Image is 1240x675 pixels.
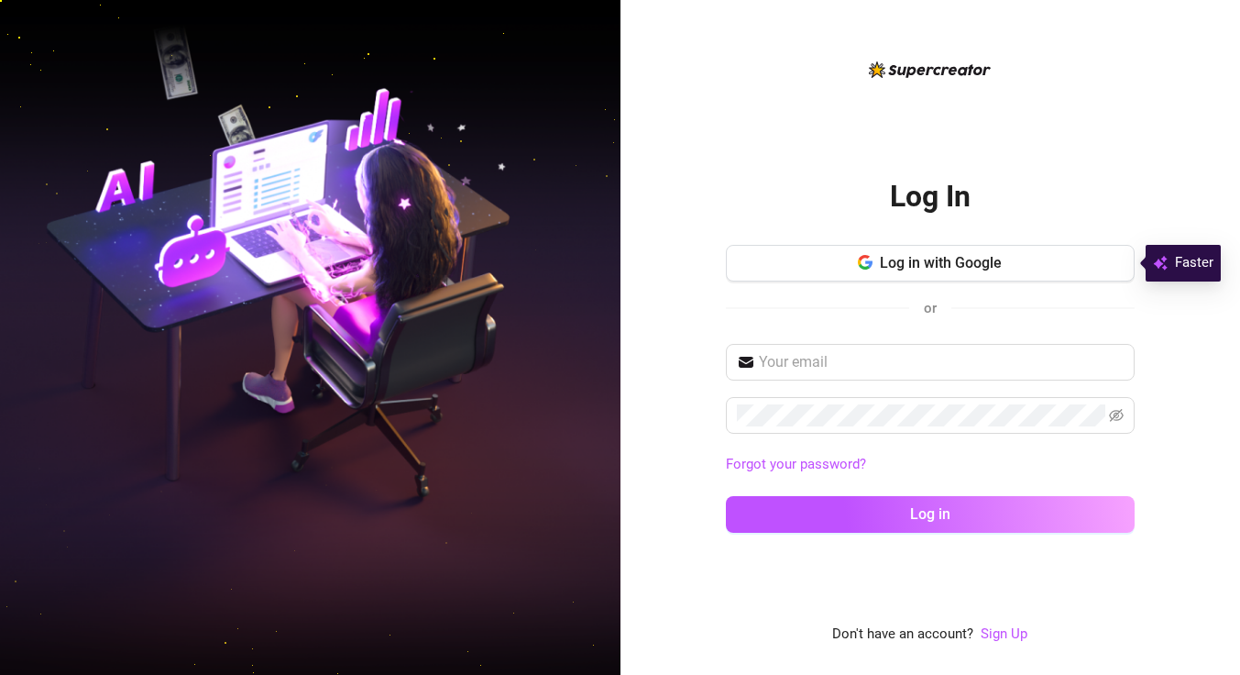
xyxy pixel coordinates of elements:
a: Sign Up [981,625,1027,642]
img: logo-BBDzfeDw.svg [869,61,991,78]
a: Sign Up [981,624,1027,646]
a: Forgot your password? [726,456,866,472]
img: svg%3e [1153,252,1168,274]
h2: Log In [890,178,971,216]
a: Forgot your password? [726,454,1135,476]
span: Faster [1175,252,1213,274]
span: Don't have an account? [832,624,973,646]
span: eye-invisible [1109,408,1124,423]
span: Log in with Google [880,254,1002,271]
span: Log in [910,505,950,523]
button: Log in with Google [726,245,1135,282]
button: Log in [726,496,1135,533]
span: or [924,300,937,316]
input: Your email [759,351,1124,373]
